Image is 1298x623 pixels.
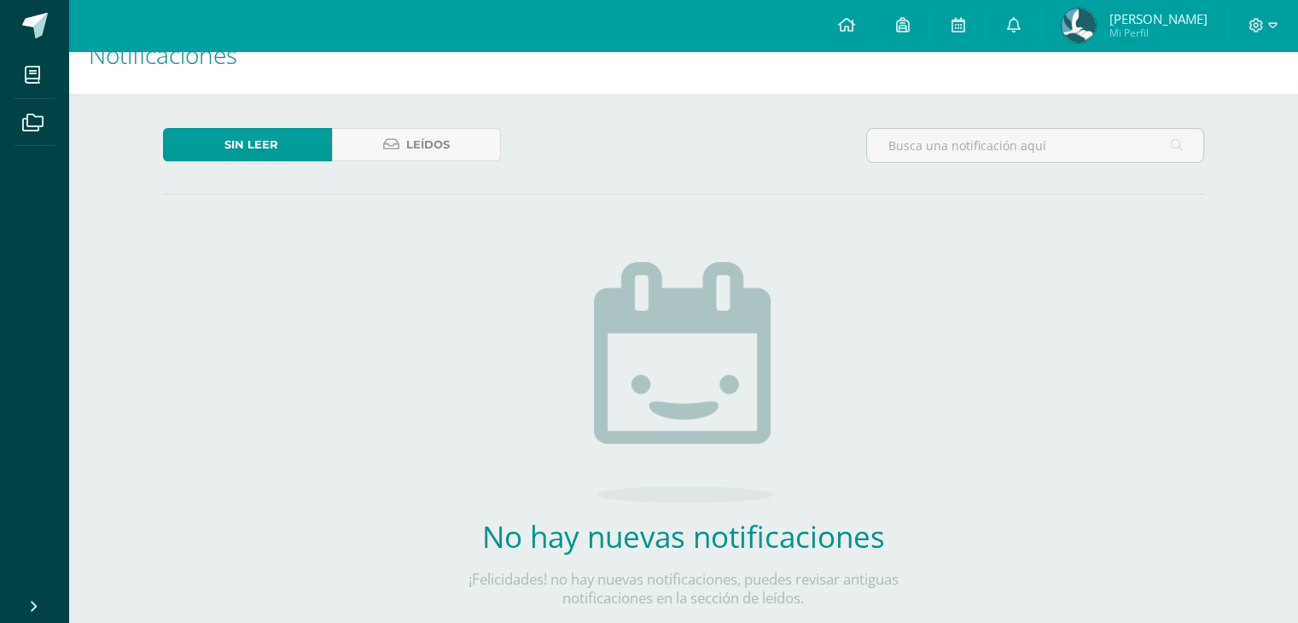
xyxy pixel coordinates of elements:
[224,129,278,160] span: Sin leer
[1109,26,1207,40] span: Mi Perfil
[332,128,501,161] a: Leídos
[432,516,935,556] h2: No hay nuevas notificaciones
[432,570,935,608] p: ¡Felicidades! no hay nuevas notificaciones, puedes revisar antiguas notificaciones en la sección ...
[406,129,450,160] span: Leídos
[867,129,1203,162] input: Busca una notificación aquí
[1109,10,1207,27] span: [PERSON_NAME]
[594,262,773,503] img: no_activities.png
[163,128,332,161] a: Sin leer
[89,38,237,71] span: Notificaciones
[1062,9,1096,43] img: f699e455cfe0b6205fbd7994ff7a8509.png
